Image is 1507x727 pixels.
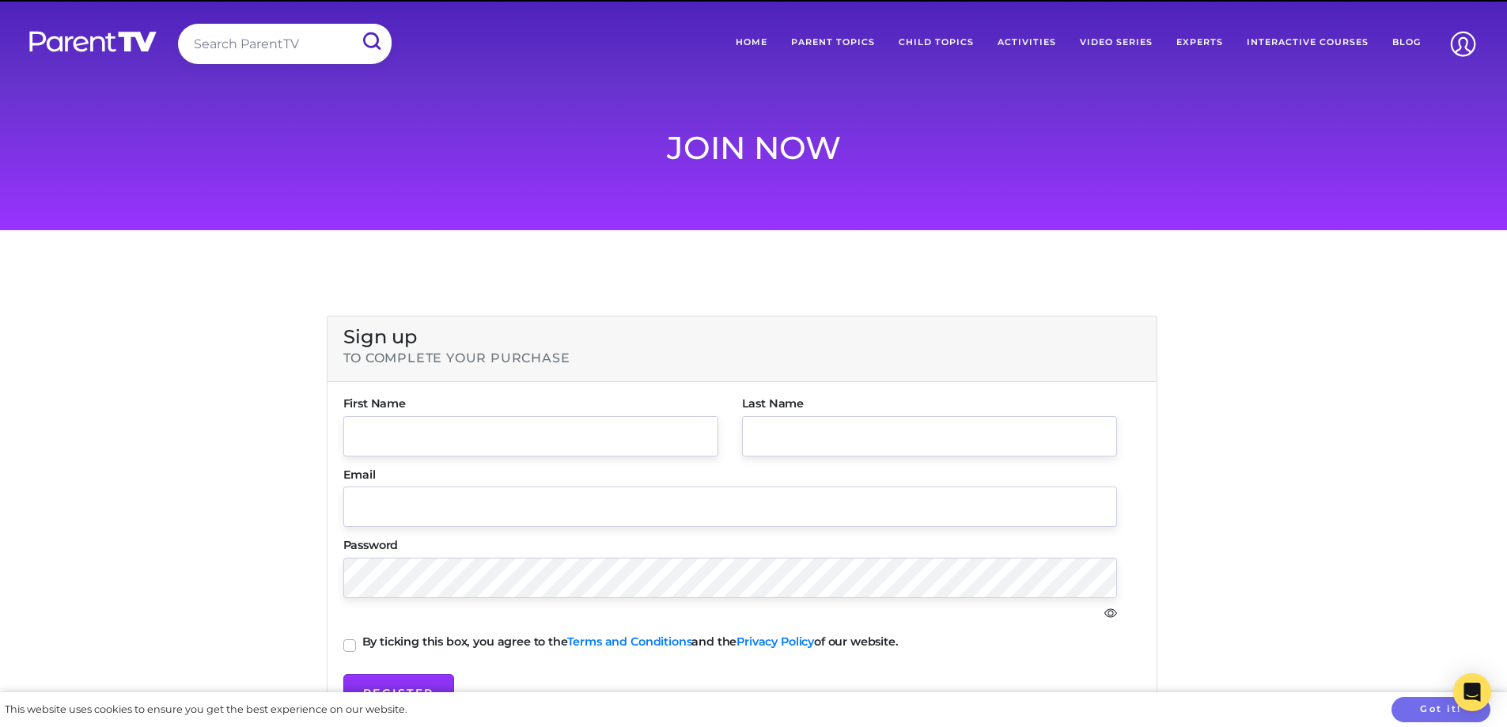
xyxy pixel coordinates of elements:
[343,540,1117,551] label: Password
[343,469,1117,480] label: Email
[887,24,986,61] a: Child Topics
[1164,24,1235,61] a: Experts
[362,636,899,647] label: By ticking this box, you agree to the and the of our website.
[1453,673,1491,711] div: Open Intercom Messenger
[5,702,407,717] div: This website uses cookies to ensure you get the best experience on our website.
[1104,607,1117,619] svg: eye
[343,398,718,409] label: First Name
[779,24,887,61] a: Parent Topics
[343,674,454,712] button: Register
[1235,24,1380,61] a: Interactive Courses
[736,634,814,649] a: Privacy Policy
[343,326,1141,349] h4: Sign up
[1392,697,1490,722] button: Got it!
[1380,24,1433,61] a: Blog
[28,30,158,53] img: parenttv-logo-white.4c85aaf.svg
[178,24,392,64] input: Search ParentTV
[343,350,1141,365] h6: to complete your purchase
[986,24,1068,61] a: Activities
[724,24,779,61] a: Home
[567,634,692,649] a: Terms and Conditions
[1443,24,1483,64] img: Account
[350,24,392,59] input: Submit
[742,398,1117,409] label: Last Name
[1068,24,1164,61] a: Video Series
[315,129,1193,167] h1: Join now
